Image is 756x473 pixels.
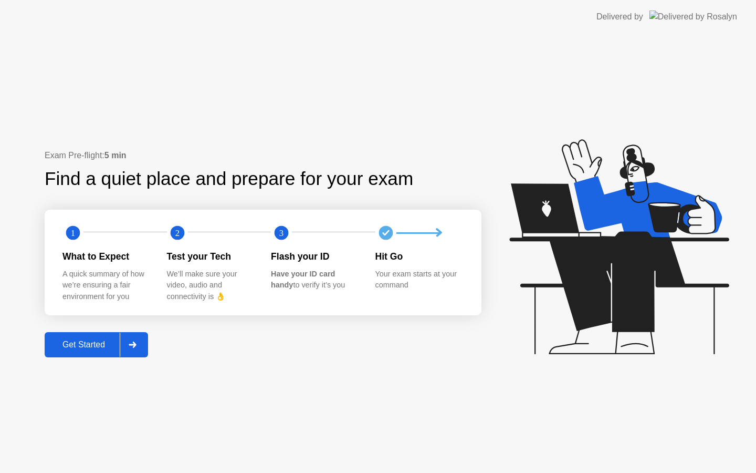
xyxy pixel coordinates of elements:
[279,228,283,238] text: 3
[271,250,359,263] div: Flash your ID
[167,250,255,263] div: Test your Tech
[271,270,335,290] b: Have your ID card handy
[375,250,463,263] div: Hit Go
[375,269,463,291] div: Your exam starts at your command
[45,332,148,357] button: Get Started
[596,11,643,23] div: Delivered by
[45,149,481,162] div: Exam Pre-flight:
[271,269,359,291] div: to verify it’s you
[62,269,150,303] div: A quick summary of how we’re ensuring a fair environment for you
[104,151,127,160] b: 5 min
[48,340,120,349] div: Get Started
[62,250,150,263] div: What to Expect
[167,269,255,303] div: We’ll make sure your video, audio and connectivity is 👌
[71,228,75,238] text: 1
[45,165,415,193] div: Find a quiet place and prepare for your exam
[649,11,737,23] img: Delivered by Rosalyn
[175,228,179,238] text: 2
